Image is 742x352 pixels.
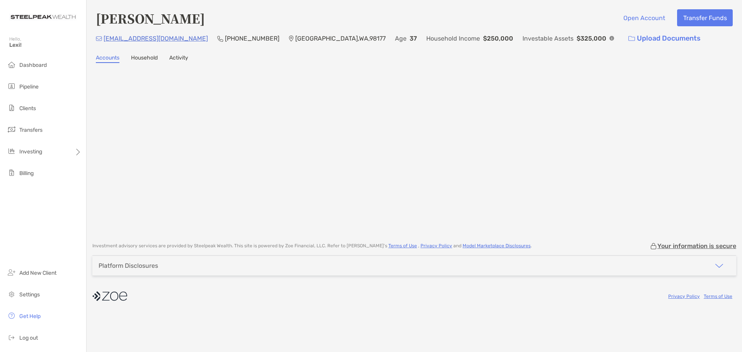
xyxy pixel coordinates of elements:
[628,36,635,41] img: button icon
[7,125,16,134] img: transfers icon
[7,333,16,342] img: logout icon
[7,311,16,320] img: get-help icon
[426,34,480,43] p: Household Income
[7,103,16,112] img: clients icon
[19,105,36,112] span: Clients
[19,291,40,298] span: Settings
[483,34,513,43] p: $250,000
[9,42,82,48] span: Lexi!
[169,54,188,63] a: Activity
[131,54,158,63] a: Household
[7,268,16,277] img: add_new_client icon
[104,34,208,43] p: [EMAIL_ADDRESS][DOMAIN_NAME]
[677,9,733,26] button: Transfer Funds
[19,170,34,177] span: Billing
[19,313,41,320] span: Get Help
[9,3,77,31] img: Zoe Logo
[7,146,16,156] img: investing icon
[99,262,158,269] div: Platform Disclosures
[295,34,386,43] p: [GEOGRAPHIC_DATA] , WA , 98177
[19,270,56,276] span: Add New Client
[92,243,532,249] p: Investment advisory services are provided by Steelpeak Wealth . This site is powered by Zoe Finan...
[623,30,706,47] a: Upload Documents
[617,9,671,26] button: Open Account
[96,54,119,63] a: Accounts
[7,168,16,177] img: billing icon
[225,34,279,43] p: [PHONE_NUMBER]
[463,243,531,248] a: Model Marketplace Disclosures
[96,36,102,41] img: Email Icon
[420,243,452,248] a: Privacy Policy
[388,243,417,248] a: Terms of Use
[19,62,47,68] span: Dashboard
[704,294,732,299] a: Terms of Use
[657,242,736,250] p: Your information is secure
[609,36,614,41] img: Info Icon
[522,34,574,43] p: Investable Assets
[395,34,407,43] p: Age
[217,36,223,42] img: Phone Icon
[410,34,417,43] p: 37
[19,335,38,341] span: Log out
[19,148,42,155] span: Investing
[668,294,700,299] a: Privacy Policy
[7,60,16,69] img: dashboard icon
[7,82,16,91] img: pipeline icon
[289,36,294,42] img: Location Icon
[577,34,606,43] p: $325,000
[715,261,724,270] img: icon arrow
[96,9,205,27] h4: [PERSON_NAME]
[19,127,43,133] span: Transfers
[19,83,39,90] span: Pipeline
[7,289,16,299] img: settings icon
[92,287,127,305] img: company logo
